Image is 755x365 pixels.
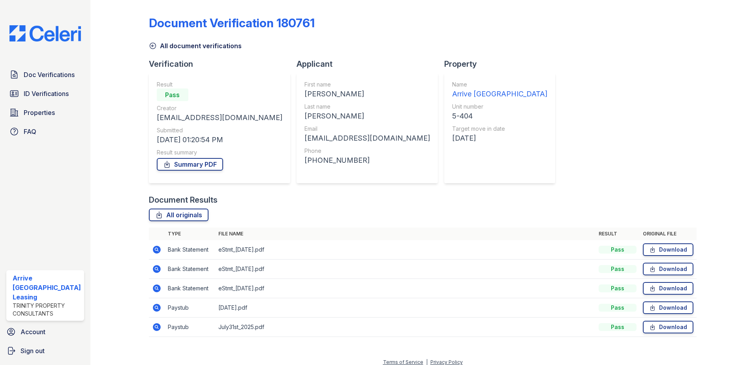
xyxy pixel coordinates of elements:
[215,318,596,337] td: July31st_2025.pdf
[215,228,596,240] th: File name
[304,81,430,88] div: First name
[304,111,430,122] div: [PERSON_NAME]
[165,240,215,260] td: Bank Statement
[149,41,242,51] a: All document verifications
[452,125,547,133] div: Target move in date
[149,58,297,70] div: Verification
[13,273,81,302] div: Arrive [GEOGRAPHIC_DATA] Leasing
[599,246,637,254] div: Pass
[215,279,596,298] td: eStmt_[DATE].pdf
[599,304,637,312] div: Pass
[383,359,423,365] a: Terms of Service
[157,104,282,112] div: Creator
[149,209,208,221] a: All originals
[452,88,547,100] div: Arrive [GEOGRAPHIC_DATA]
[643,301,693,314] a: Download
[149,16,315,30] div: Document Verification 180761
[599,323,637,331] div: Pass
[157,112,282,123] div: [EMAIL_ADDRESS][DOMAIN_NAME]
[157,88,188,101] div: Pass
[599,265,637,273] div: Pass
[24,127,36,136] span: FAQ
[6,67,84,83] a: Doc Verifications
[304,147,430,155] div: Phone
[643,282,693,295] a: Download
[165,228,215,240] th: Type
[599,284,637,292] div: Pass
[3,324,87,340] a: Account
[643,321,693,333] a: Download
[452,81,547,88] div: Name
[304,133,430,144] div: [EMAIL_ADDRESS][DOMAIN_NAME]
[165,318,215,337] td: Paystub
[6,124,84,139] a: FAQ
[452,133,547,144] div: [DATE]
[304,125,430,133] div: Email
[452,103,547,111] div: Unit number
[21,327,45,337] span: Account
[149,194,218,205] div: Document Results
[444,58,562,70] div: Property
[6,86,84,102] a: ID Verifications
[24,89,69,98] span: ID Verifications
[157,149,282,156] div: Result summary
[24,70,75,79] span: Doc Verifications
[165,298,215,318] td: Paystub
[157,81,282,88] div: Result
[304,88,430,100] div: [PERSON_NAME]
[430,359,463,365] a: Privacy Policy
[21,346,45,356] span: Sign out
[643,243,693,256] a: Download
[426,359,428,365] div: |
[643,263,693,275] a: Download
[157,126,282,134] div: Submitted
[215,260,596,279] td: eStmt_[DATE].pdf
[3,25,87,41] img: CE_Logo_Blue-a8612792a0a2168367f1c8372b55b34899dd931a85d93a1a3d3e32e68fde9ad4.png
[297,58,444,70] div: Applicant
[452,111,547,122] div: 5-404
[3,343,87,359] a: Sign out
[24,108,55,117] span: Properties
[165,260,215,279] td: Bank Statement
[304,155,430,166] div: [PHONE_NUMBER]
[157,158,223,171] a: Summary PDF
[165,279,215,298] td: Bank Statement
[640,228,697,240] th: Original file
[595,228,640,240] th: Result
[452,81,547,100] a: Name Arrive [GEOGRAPHIC_DATA]
[215,298,596,318] td: [DATE].pdf
[13,302,81,318] div: Trinity Property Consultants
[157,134,282,145] div: [DATE] 01:20:54 PM
[215,240,596,260] td: eStmt_[DATE].pdf
[6,105,84,120] a: Properties
[304,103,430,111] div: Last name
